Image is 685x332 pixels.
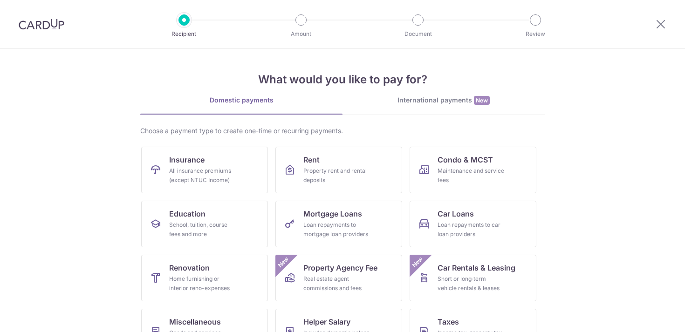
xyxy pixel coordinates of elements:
[303,262,377,273] span: Property Agency Fee
[169,316,221,327] span: Miscellaneous
[303,154,320,165] span: Rent
[384,29,452,39] p: Document
[438,316,459,327] span: Taxes
[140,71,545,88] h4: What would you like to pay for?
[19,19,64,30] img: CardUp
[141,255,268,301] a: RenovationHome furnishing or interior reno-expenses
[303,274,370,293] div: Real estate agent commissions and fees
[438,262,515,273] span: Car Rentals & Leasing
[169,220,236,239] div: School, tuition, course fees and more
[342,95,545,105] div: International payments
[474,96,490,105] span: New
[303,316,350,327] span: Helper Salary
[169,262,210,273] span: Renovation
[303,220,370,239] div: Loan repayments to mortgage loan providers
[275,255,402,301] a: Property Agency FeeReal estate agent commissions and feesNew
[410,255,425,270] span: New
[410,201,536,247] a: Car LoansLoan repayments to car loan providers
[438,220,505,239] div: Loan repayments to car loan providers
[276,255,291,270] span: New
[275,147,402,193] a: RentProperty rent and rental deposits
[410,255,536,301] a: Car Rentals & LeasingShort or long‑term vehicle rentals & leasesNew
[141,201,268,247] a: EducationSchool, tuition, course fees and more
[303,208,362,219] span: Mortgage Loans
[169,166,236,185] div: All insurance premiums (except NTUC Income)
[140,126,545,136] div: Choose a payment type to create one-time or recurring payments.
[438,166,505,185] div: Maintenance and service fees
[501,29,570,39] p: Review
[169,154,205,165] span: Insurance
[141,147,268,193] a: InsuranceAll insurance premiums (except NTUC Income)
[140,95,342,105] div: Domestic payments
[438,274,505,293] div: Short or long‑term vehicle rentals & leases
[267,29,336,39] p: Amount
[303,166,370,185] div: Property rent and rental deposits
[169,208,205,219] span: Education
[438,154,493,165] span: Condo & MCST
[150,29,219,39] p: Recipient
[410,147,536,193] a: Condo & MCSTMaintenance and service fees
[275,201,402,247] a: Mortgage LoansLoan repayments to mortgage loan providers
[169,274,236,293] div: Home furnishing or interior reno-expenses
[438,208,474,219] span: Car Loans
